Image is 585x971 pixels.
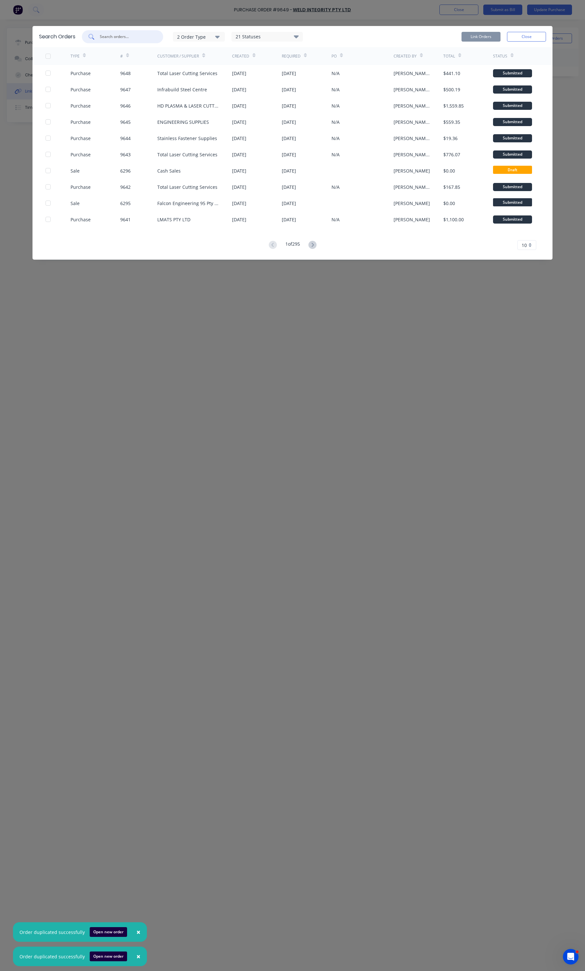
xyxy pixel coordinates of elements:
[394,53,417,59] div: Created By
[331,86,340,93] div: N/A
[157,70,217,77] div: Total Laser Cutting Services
[157,86,207,93] div: Infrabuild Steel Centre
[157,102,219,109] div: HD PLASMA & LASER CUTTING SERV
[394,167,430,174] div: [PERSON_NAME]
[443,184,460,190] div: $167.85
[394,119,430,125] div: [PERSON_NAME] (Purchasing)
[71,216,91,223] div: Purchase
[120,119,131,125] div: 9645
[282,200,296,207] div: [DATE]
[71,135,91,142] div: Purchase
[71,167,80,174] div: Sale
[71,151,91,158] div: Purchase
[19,953,85,960] div: Order duplicated successfully
[282,102,296,109] div: [DATE]
[157,53,199,59] div: Customer / Supplier
[443,135,458,142] div: $19.36
[99,33,153,40] input: Search orders...
[461,32,500,42] button: Link Orders
[394,151,430,158] div: [PERSON_NAME] (Purchasing)
[120,70,131,77] div: 9648
[282,216,296,223] div: [DATE]
[232,200,246,207] div: [DATE]
[90,952,127,961] button: Open new order
[331,216,340,223] div: N/A
[331,151,340,158] div: N/A
[157,200,219,207] div: Falcon Engineering 95 Pty Ltd
[71,200,80,207] div: Sale
[282,184,296,190] div: [DATE]
[394,200,430,207] div: [PERSON_NAME]
[443,70,460,77] div: $441.10
[232,53,249,59] div: Created
[232,151,246,158] div: [DATE]
[285,240,300,250] div: 1 of 295
[232,167,246,174] div: [DATE]
[173,32,225,42] button: 2 Order Type
[130,924,147,940] button: Close
[120,200,131,207] div: 6295
[232,86,246,93] div: [DATE]
[232,102,246,109] div: [DATE]
[71,119,91,125] div: Purchase
[493,85,532,94] div: Submitted
[507,32,546,42] button: Close
[331,119,340,125] div: N/A
[493,198,532,206] span: Submitted
[443,86,460,93] div: $500.19
[120,167,131,174] div: 6296
[282,86,296,93] div: [DATE]
[232,184,246,190] div: [DATE]
[443,53,455,59] div: Total
[136,952,140,961] span: ×
[443,151,460,158] div: $776.07
[443,119,460,125] div: $559.35
[522,242,527,249] span: 10
[394,184,430,190] div: [PERSON_NAME] (Purchasing)
[177,33,221,40] div: 2 Order Type
[493,183,532,191] div: Submitted
[331,102,340,109] div: N/A
[120,102,131,109] div: 9646
[493,102,532,110] div: Submitted
[282,53,301,59] div: Required
[493,53,507,59] div: Status
[90,927,127,937] button: Open new order
[39,33,75,41] div: Search Orders
[394,135,430,142] div: [PERSON_NAME] (Purchasing)
[443,200,455,207] div: $0.00
[443,102,464,109] div: $1,559.85
[282,151,296,158] div: [DATE]
[443,167,455,174] div: $0.00
[157,119,209,125] div: ENGINEERING SUPPLIES
[493,150,532,159] div: Submitted
[232,70,246,77] div: [DATE]
[120,151,131,158] div: 9643
[331,135,340,142] div: N/A
[120,53,123,59] div: #
[394,102,430,109] div: [PERSON_NAME] (Purchasing)
[136,927,140,937] span: ×
[232,33,303,40] div: 21 Statuses
[130,949,147,964] button: Close
[157,184,217,190] div: Total Laser Cutting Services
[563,949,578,965] iframe: Intercom live chat
[71,53,80,59] div: TYPE
[120,216,131,223] div: 9641
[232,216,246,223] div: [DATE]
[493,166,532,174] span: Draft
[157,151,217,158] div: Total Laser Cutting Services
[157,167,181,174] div: Cash Sales
[232,119,246,125] div: [DATE]
[282,70,296,77] div: [DATE]
[394,70,430,77] div: [PERSON_NAME] (Purchasing)
[493,118,532,126] div: Submitted
[120,135,131,142] div: 9644
[157,135,217,142] div: Stainless Fastener Supplies
[71,184,91,190] div: Purchase
[493,134,532,142] div: Submitted
[71,86,91,93] div: Purchase
[282,135,296,142] div: [DATE]
[394,216,430,223] div: [PERSON_NAME]
[331,184,340,190] div: N/A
